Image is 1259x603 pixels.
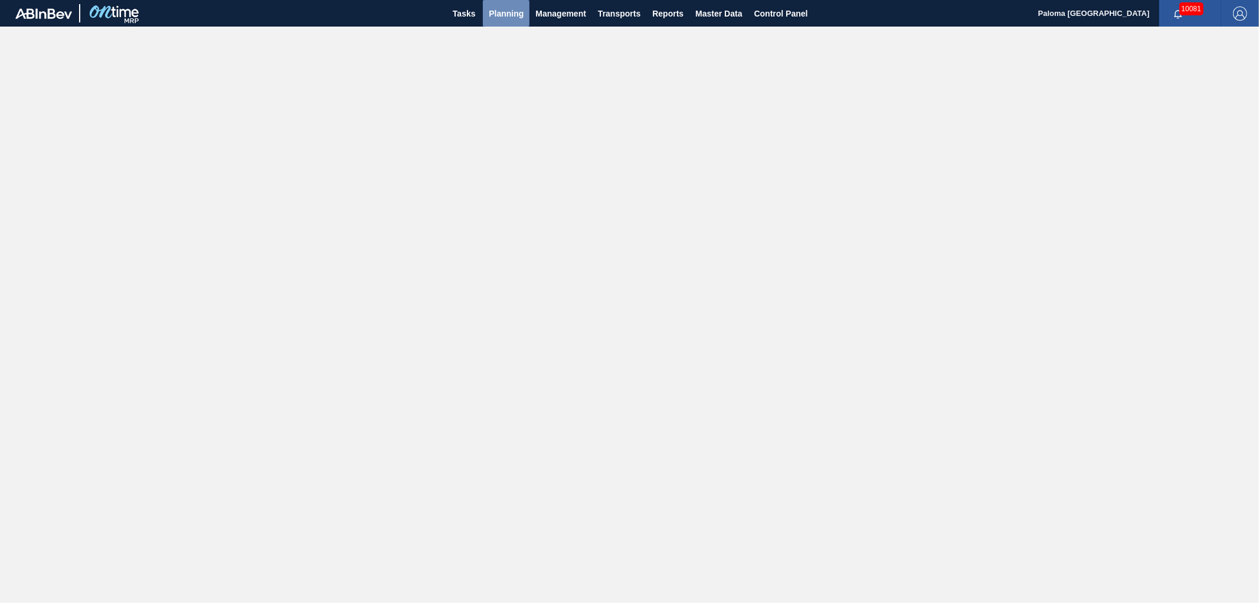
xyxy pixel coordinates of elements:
[598,6,640,21] span: Transports
[451,6,477,21] span: Tasks
[15,8,72,19] img: TNhmsLtSVTkK8tSr43FrP2fwEKptu5GPRR3wAAAABJRU5ErkJggg==
[652,6,684,21] span: Reports
[1179,2,1204,15] span: 10081
[535,6,586,21] span: Management
[489,6,524,21] span: Planning
[1159,5,1197,22] button: Notifications
[1233,6,1247,21] img: Logout
[695,6,742,21] span: Master Data
[754,6,808,21] span: Control Panel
